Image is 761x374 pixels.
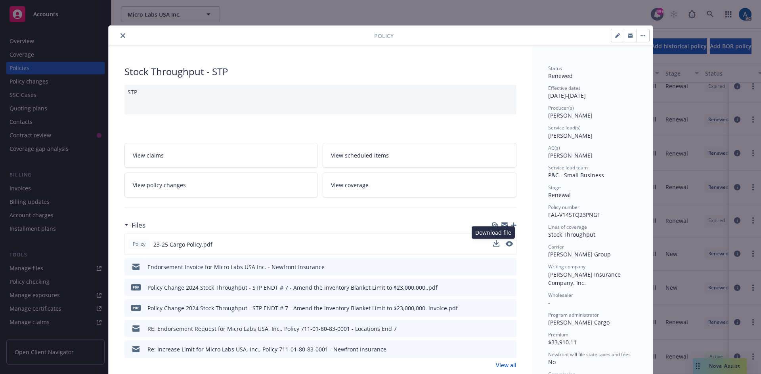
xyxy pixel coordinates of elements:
span: Producer(s) [548,104,574,111]
button: preview file [506,240,513,249]
button: download file [493,304,500,312]
span: Policy [374,32,394,40]
button: download file [493,325,500,333]
span: No [548,358,556,366]
span: View policy changes [133,181,186,189]
span: Carrier [548,243,564,250]
span: Policy [131,241,147,248]
span: Wholesaler [548,292,573,298]
h3: Files [132,220,145,230]
button: preview file [506,304,513,312]
span: $33,910.11 [548,338,577,346]
span: pdf [131,305,141,311]
button: download file [493,345,500,353]
span: Newfront will file state taxes and fees [548,351,631,358]
div: Stock Throughput - STP [124,65,516,78]
span: 23-25 Cargo Policy.pdf [153,240,212,249]
button: preview file [506,283,513,292]
span: Lines of coverage [548,224,587,230]
a: View all [496,361,516,369]
button: preview file [506,325,513,333]
span: [PERSON_NAME] [548,132,593,139]
a: View coverage [323,173,516,197]
div: Policy Change 2024 Stock Throughput - STP ENDT # 7 - Amend the inventory Blanket Limit to $23,000... [147,283,438,292]
span: Program administrator [548,311,599,318]
span: pdf [131,284,141,290]
button: close [118,31,128,40]
div: Download file [472,226,515,239]
button: download file [493,263,500,271]
button: preview file [506,263,513,271]
a: View scheduled items [323,143,516,168]
span: Premium [548,331,568,338]
div: Re: Increase Limit for Micro Labs USA, Inc., Policy 711-01-80-83-0001 - Newfront Insurance [147,345,386,353]
button: download file [493,240,499,249]
span: View coverage [331,181,369,189]
span: Renewed [548,72,573,80]
span: P&C - Small Business [548,171,604,179]
span: - [548,299,550,306]
div: Stock Throughput [548,230,637,239]
div: RE: Endorsement Request for Micro Labs USA, Inc., Policy 711-01-80-83-0001 - Locations End 7 [147,325,397,333]
span: [PERSON_NAME] [548,152,593,159]
span: [PERSON_NAME] Insurance Company, Inc. [548,271,622,287]
span: Policy number [548,204,579,211]
span: Renewal [548,191,571,199]
span: Stage [548,184,561,191]
span: Writing company [548,263,585,270]
span: [PERSON_NAME] [548,112,593,119]
div: Endorsement Invoice for Micro Labs USA Inc. - Newfront Insurance [147,263,325,271]
button: download file [493,283,500,292]
a: View policy changes [124,173,318,197]
span: Service lead team [548,164,588,171]
a: View claims [124,143,318,168]
div: Policy Change 2024 Stock Throughput - STP ENDT # 7 - Amend the inventory Blanket Limit to $23,000... [147,304,458,312]
span: [PERSON_NAME] Group [548,251,611,258]
span: Status [548,65,562,72]
span: FAL-V14STQ23PNGF [548,211,600,218]
button: preview file [506,345,513,353]
button: download file [493,240,499,247]
div: Files [124,220,145,230]
span: Service lead(s) [548,124,581,131]
div: [DATE] - [DATE] [548,85,637,100]
div: STP [124,85,516,114]
span: AC(s) [548,144,560,151]
span: Effective dates [548,85,581,91]
span: [PERSON_NAME] Cargo [548,319,610,326]
button: preview file [506,241,513,247]
span: View claims [133,151,164,159]
span: View scheduled items [331,151,389,159]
